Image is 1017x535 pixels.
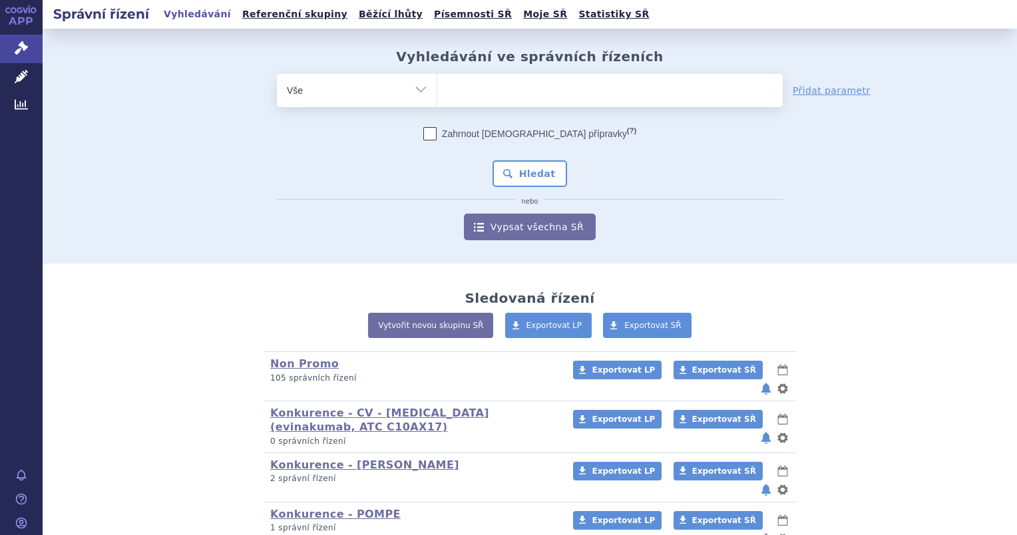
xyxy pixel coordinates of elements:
a: Exportovat SŘ [674,511,763,530]
a: Vyhledávání [160,5,235,23]
button: notifikace [759,430,773,446]
button: lhůty [776,411,789,427]
span: Exportovat LP [592,365,655,375]
a: Vypsat všechna SŘ [464,214,596,240]
a: Referenční skupiny [238,5,351,23]
a: Exportovat LP [573,462,662,480]
a: Exportovat LP [573,410,662,429]
h2: Vyhledávání ve správních řízeních [396,49,664,65]
a: Konkurence - CV - [MEDICAL_DATA] (evinakumab, ATC C10AX17) [270,407,489,433]
span: Exportovat LP [526,321,582,330]
a: Exportovat SŘ [674,462,763,480]
h2: Sledovaná řízení [465,290,594,306]
span: Exportovat SŘ [692,365,756,375]
p: 1 správní řízení [270,522,556,534]
span: Exportovat LP [592,466,655,476]
p: 105 správních řízení [270,373,556,384]
span: Exportovat SŘ [692,466,756,476]
a: Moje SŘ [519,5,571,23]
button: nastavení [776,430,789,446]
label: Zahrnout [DEMOGRAPHIC_DATA] přípravky [423,127,636,140]
a: Exportovat SŘ [674,361,763,379]
span: Exportovat LP [592,415,655,424]
button: notifikace [759,482,773,498]
span: Exportovat SŘ [692,516,756,525]
button: lhůty [776,463,789,479]
a: Exportovat LP [573,361,662,379]
a: Vytvořit novou skupinu SŘ [368,313,493,338]
a: Konkurence - POMPE [270,508,401,520]
button: nastavení [776,482,789,498]
p: 0 správních řízení [270,436,556,447]
span: Exportovat LP [592,516,655,525]
i: nebo [515,198,545,206]
span: Exportovat SŘ [624,321,682,330]
abbr: (?) [627,126,636,135]
a: Non Promo [270,357,339,370]
button: lhůty [776,512,789,528]
a: Exportovat LP [505,313,592,338]
a: Exportovat SŘ [674,410,763,429]
a: Konkurence - [PERSON_NAME] [270,458,459,471]
button: notifikace [759,381,773,397]
a: Přidat parametr [793,84,871,97]
a: Statistiky SŘ [574,5,653,23]
button: Hledat [493,160,568,187]
a: Běžící lhůty [355,5,427,23]
span: Exportovat SŘ [692,415,756,424]
p: 2 správní řízení [270,473,556,484]
h2: Správní řízení [43,5,160,23]
a: Písemnosti SŘ [430,5,516,23]
a: Exportovat SŘ [603,313,692,338]
button: nastavení [776,381,789,397]
button: lhůty [776,362,789,378]
a: Exportovat LP [573,511,662,530]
